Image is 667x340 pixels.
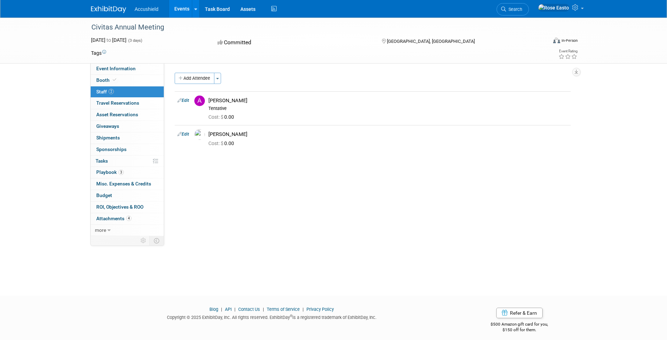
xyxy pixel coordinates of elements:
[91,37,127,43] span: [DATE] [DATE]
[175,73,214,84] button: Add Attendee
[208,114,224,120] span: Cost: $
[208,97,568,104] div: [PERSON_NAME]
[96,66,136,71] span: Event Information
[219,307,224,312] span: |
[387,39,475,44] span: [GEOGRAPHIC_DATA], [GEOGRAPHIC_DATA]
[89,21,536,34] div: Civitas Annual Meeting
[91,63,164,74] a: Event Information
[208,106,568,111] div: Tentative
[135,6,158,12] span: Accushield
[91,213,164,224] a: Attachments4
[96,123,119,129] span: Giveaways
[91,156,164,167] a: Tasks
[306,307,334,312] a: Privacy Policy
[96,135,120,140] span: Shipments
[267,307,300,312] a: Terms of Service
[91,178,164,190] a: Misc. Expenses & Credits
[96,146,127,152] span: Sponsorships
[463,317,576,333] div: $500 Amazon gift card for you,
[109,89,114,94] span: 2
[91,202,164,213] a: ROI, Objectives & ROO
[91,98,164,109] a: Travel Reservations
[91,144,164,155] a: Sponsorships
[208,140,224,146] span: Cost: $
[538,4,569,12] img: Rose Easto
[505,37,578,47] div: Event Format
[96,89,114,94] span: Staff
[91,109,164,120] a: Asset Reservations
[177,132,189,137] a: Edit
[506,7,522,12] span: Search
[128,38,142,43] span: (3 days)
[177,98,189,103] a: Edit
[96,216,131,221] span: Attachments
[96,181,151,187] span: Misc. Expenses & Credits
[497,3,529,15] a: Search
[96,158,108,164] span: Tasks
[238,307,260,312] a: Contact Us
[301,307,305,312] span: |
[215,37,371,49] div: Committed
[91,121,164,132] a: Giveaways
[118,170,124,175] span: 3
[208,131,568,138] div: [PERSON_NAME]
[561,38,578,43] div: In-Person
[96,169,124,175] span: Playbook
[194,96,205,106] img: A.jpg
[261,307,266,312] span: |
[96,77,118,83] span: Booth
[96,112,138,117] span: Asset Reservations
[91,50,106,57] td: Tags
[208,114,237,120] span: 0.00
[96,192,112,198] span: Budget
[105,37,112,43] span: to
[553,38,560,43] img: Format-Inperson.png
[463,327,576,333] div: $150 off for them.
[558,50,577,53] div: Event Rating
[209,307,218,312] a: Blog
[91,132,164,144] a: Shipments
[91,6,126,13] img: ExhibitDay
[96,100,139,106] span: Travel Reservations
[150,236,164,245] td: Toggle Event Tabs
[290,314,292,318] sup: ®
[96,204,143,210] span: ROI, Objectives & ROO
[91,75,164,86] a: Booth
[208,140,237,146] span: 0.00
[126,216,131,221] span: 4
[496,308,543,318] a: Refer & Earn
[113,78,116,82] i: Booth reservation complete
[233,307,237,312] span: |
[95,227,106,233] span: more
[91,167,164,178] a: Playbook3
[91,225,164,236] a: more
[91,190,164,201] a: Budget
[91,313,452,321] div: Copyright © 2025 ExhibitDay, Inc. All rights reserved. ExhibitDay is a registered trademark of Ex...
[225,307,232,312] a: API
[137,236,150,245] td: Personalize Event Tab Strip
[91,86,164,98] a: Staff2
